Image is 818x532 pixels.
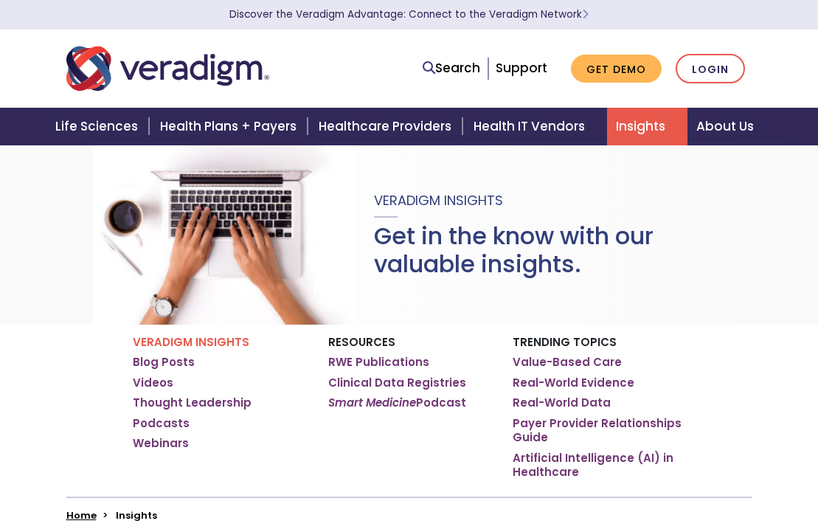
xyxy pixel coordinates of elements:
[151,108,310,145] a: Health Plans + Payers
[513,451,686,480] a: Artificial Intelligence (AI) in Healthcare
[423,58,480,78] a: Search
[229,7,589,21] a: Discover the Veradigm Advantage: Connect to the Veradigm NetworkLearn More
[66,44,269,93] img: Veradigm logo
[374,222,725,279] h1: Get in the know with our valuable insights.
[328,376,466,390] a: Clinical Data Registries
[133,376,173,390] a: Videos
[687,108,772,145] a: About Us
[66,508,97,522] a: Home
[374,191,503,210] span: Veradigm Insights
[310,108,465,145] a: Healthcare Providers
[496,59,547,77] a: Support
[133,436,189,451] a: Webinars
[133,416,190,431] a: Podcasts
[513,416,686,445] a: Payer Provider Relationships Guide
[571,55,662,83] a: Get Demo
[513,376,634,390] a: Real-World Evidence
[582,7,589,21] span: Learn More
[328,395,416,410] em: Smart Medicine
[607,108,687,145] a: Insights
[46,108,151,145] a: Life Sciences
[133,395,252,410] a: Thought Leadership
[513,395,611,410] a: Real-World Data
[676,54,745,84] a: Login
[328,355,429,370] a: RWE Publications
[133,355,195,370] a: Blog Posts
[513,355,622,370] a: Value-Based Care
[465,108,607,145] a: Health IT Vendors
[328,395,466,410] a: Smart MedicinePodcast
